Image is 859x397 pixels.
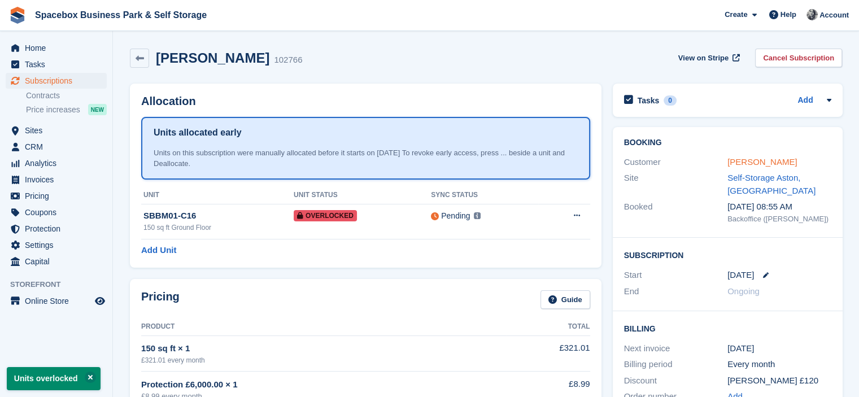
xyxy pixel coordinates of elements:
[25,73,93,89] span: Subscriptions
[154,147,578,169] div: Units on this subscription were manually allocated before it starts on [DATE] To revoke early acc...
[727,342,831,355] div: [DATE]
[6,254,107,269] a: menu
[6,56,107,72] a: menu
[727,173,816,195] a: Self-Storage Aston, [GEOGRAPHIC_DATA]
[441,210,470,222] div: Pending
[819,10,849,21] span: Account
[624,358,728,371] div: Billing period
[9,7,26,24] img: stora-icon-8386f47178a22dfd0bd8f6a31ec36ba5ce8667c1dd55bd0f319d3a0aa187defe.svg
[507,335,590,371] td: £321.01
[6,73,107,89] a: menu
[727,200,831,213] div: [DATE] 08:55 AM
[664,95,677,106] div: 0
[727,286,760,296] span: Ongoing
[25,204,93,220] span: Coupons
[294,210,357,221] span: Overlocked
[624,285,728,298] div: End
[30,6,211,24] a: Spacebox Business Park & Self Storage
[26,104,80,115] span: Price increases
[755,49,842,67] a: Cancel Subscription
[156,50,269,66] h2: [PERSON_NAME]
[141,186,294,204] th: Unit
[6,237,107,253] a: menu
[6,123,107,138] a: menu
[678,53,729,64] span: View on Stripe
[26,103,107,116] a: Price increases NEW
[274,54,302,67] div: 102766
[25,56,93,72] span: Tasks
[143,210,294,223] div: SBBM01-C16
[674,49,742,67] a: View on Stripe
[141,95,590,108] h2: Allocation
[25,221,93,237] span: Protection
[141,290,180,309] h2: Pricing
[431,186,538,204] th: Sync Status
[26,90,107,101] a: Contracts
[93,294,107,308] a: Preview store
[727,269,754,282] time: 2025-09-12 00:00:00 UTC
[25,237,93,253] span: Settings
[25,172,93,187] span: Invoices
[154,126,242,139] h1: Units allocated early
[25,123,93,138] span: Sites
[624,269,728,282] div: Start
[780,9,796,20] span: Help
[6,139,107,155] a: menu
[6,155,107,171] a: menu
[6,204,107,220] a: menu
[797,94,813,107] a: Add
[727,374,831,387] div: [PERSON_NAME] £120
[624,342,728,355] div: Next invoice
[10,279,112,290] span: Storefront
[25,40,93,56] span: Home
[25,293,93,309] span: Online Store
[25,188,93,204] span: Pricing
[141,318,507,336] th: Product
[727,213,831,225] div: Backoffice ([PERSON_NAME])
[624,322,831,334] h2: Billing
[294,186,431,204] th: Unit Status
[25,155,93,171] span: Analytics
[638,95,660,106] h2: Tasks
[25,139,93,155] span: CRM
[88,104,107,115] div: NEW
[6,188,107,204] a: menu
[25,254,93,269] span: Capital
[727,358,831,371] div: Every month
[725,9,747,20] span: Create
[727,157,797,167] a: [PERSON_NAME]
[141,355,507,365] div: £321.01 every month
[624,172,728,197] div: Site
[141,244,176,257] a: Add Unit
[624,138,831,147] h2: Booking
[540,290,590,309] a: Guide
[7,367,101,390] p: Units overlocked
[806,9,818,20] img: SUDIPTA VIRMANI
[624,374,728,387] div: Discount
[624,156,728,169] div: Customer
[6,293,107,309] a: menu
[624,200,728,224] div: Booked
[6,172,107,187] a: menu
[6,40,107,56] a: menu
[474,212,481,219] img: icon-info-grey-7440780725fd019a000dd9b08b2336e03edf1995a4989e88bcd33f0948082b44.svg
[141,378,507,391] div: Protection £6,000.00 × 1
[507,318,590,336] th: Total
[143,223,294,233] div: 150 sq ft Ground Floor
[624,249,831,260] h2: Subscription
[141,342,507,355] div: 150 sq ft × 1
[6,221,107,237] a: menu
